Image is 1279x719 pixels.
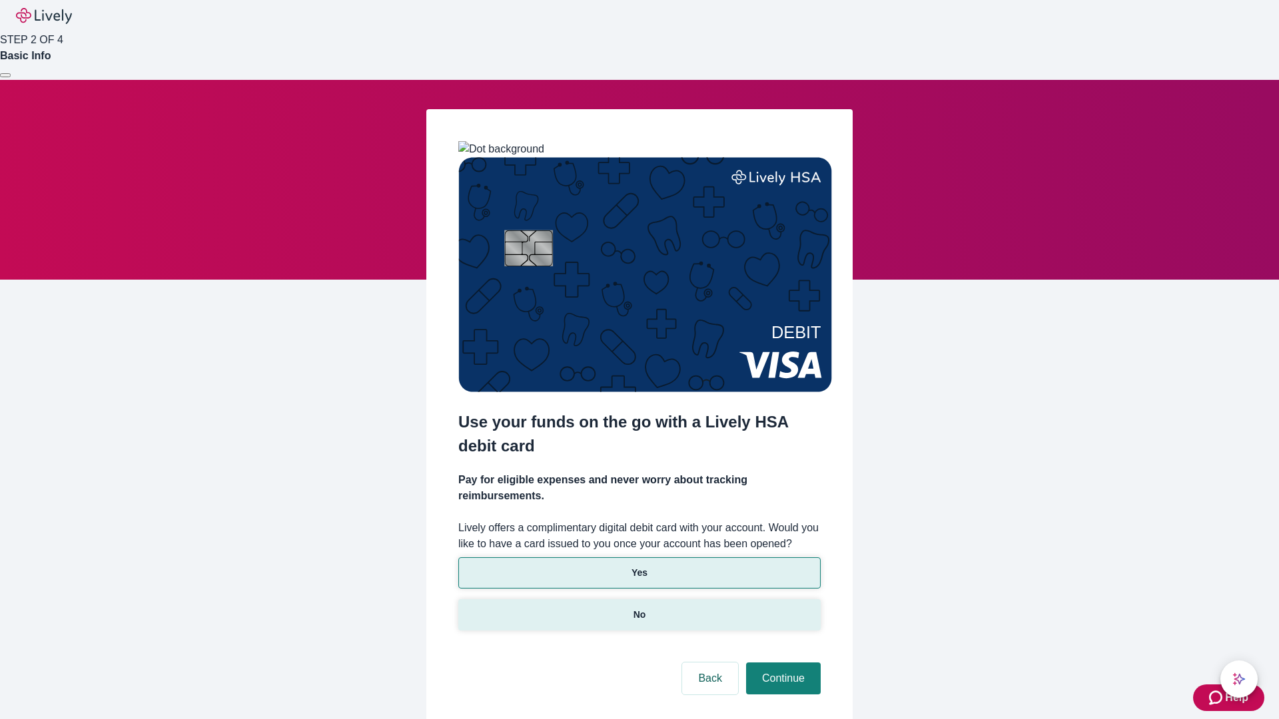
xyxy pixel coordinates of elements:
[634,608,646,622] p: No
[1232,672,1246,686] svg: Lively AI Assistant
[16,8,72,24] img: Lively
[746,662,821,694] button: Continue
[458,520,821,552] label: Lively offers a complimentary digital debit card with your account. Would you like to have a card...
[632,566,647,580] p: Yes
[458,557,821,589] button: Yes
[1225,690,1248,706] span: Help
[682,662,738,694] button: Back
[458,599,821,630] button: No
[458,141,544,157] img: Dot background
[458,410,821,458] h2: Use your funds on the go with a Lively HSA debit card
[1209,690,1225,706] svg: Zendesk support icon
[458,472,821,504] h4: Pay for eligible expenses and never worry about tracking reimbursements.
[1220,660,1258,698] button: chat
[1193,684,1264,711] button: Zendesk support iconHelp
[458,157,832,392] img: Debit card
